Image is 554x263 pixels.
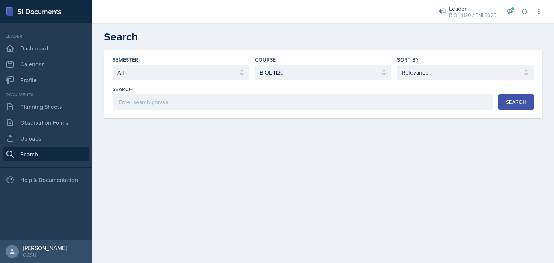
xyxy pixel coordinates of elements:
[3,115,89,130] a: Observation Forms
[23,251,67,259] div: GCSU
[104,30,542,43] h2: Search
[23,244,67,251] div: [PERSON_NAME]
[3,173,89,187] div: Help & Documentation
[3,41,89,55] a: Dashboard
[3,99,89,114] a: Planning Sheets
[3,131,89,146] a: Uploads
[113,56,138,63] label: Semester
[113,86,133,93] label: Search
[255,56,276,63] label: Course
[113,94,493,110] input: Enter search phrase
[449,12,496,19] div: BIOL 1120 / Fall 2025
[3,92,89,98] div: Documents
[3,33,89,40] div: Leader
[3,147,89,161] a: Search
[3,57,89,71] a: Calendar
[449,4,496,13] div: Leader
[506,99,526,105] div: Search
[498,94,534,110] button: Search
[3,73,89,87] a: Profile
[397,56,419,63] label: Sort By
